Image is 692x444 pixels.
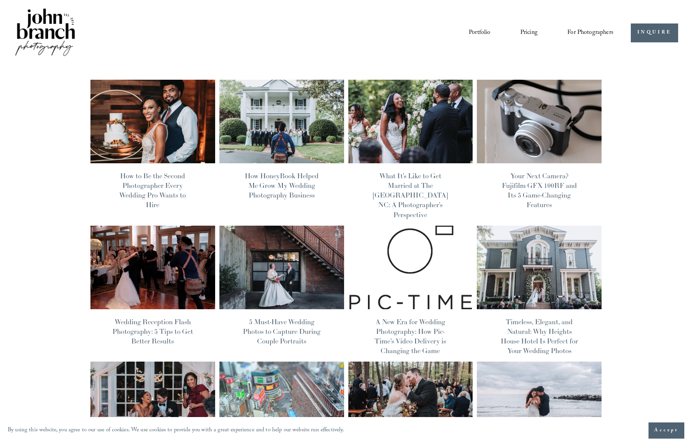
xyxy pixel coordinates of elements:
a: Wedding Reception Flash Photography: 5 Tips to Get Better Results [112,317,193,345]
a: 5 Must-Have Wedding Photos to Capture During Couple Portraits [243,317,321,345]
img: Wedding Reception Flash Photography: 5 Tips to Get Better Results [90,225,216,310]
a: A New Era for Wedding Photography: How Pic-Time's Video Delivery is Changing the Game [374,317,446,355]
button: Accept [649,422,684,439]
img: How HoneyBook Helped Me Grow My Wedding Photography Business [219,79,344,164]
img: How to Be the Second Photographer Every Wedding Pro Wants to Hire [90,79,216,164]
img: A New Era for Wedding Photography: How Pic-Time's Video Delivery is Changing the Game [348,225,473,310]
span: For Photographers [567,27,613,39]
a: Pricing [520,26,538,39]
img: Timeless, Elegant, and Natural: Why Heights House Hotel Is Perfect for Your Wedding Photos [476,225,602,310]
a: Portfolio [469,26,490,39]
img: Your Next Camera? Fujifilm GFX 100RF and Its 5 Game-Changing Features [476,79,602,164]
a: Your Next Camera? Fujifilm GFX 100RF and Its 5 Game-Changing Features [502,171,577,209]
span: Accept [654,427,679,434]
img: 5 Must-Have Wedding Photos to Capture During Couple Portraits [219,225,344,310]
img: John Branch IV Photography [14,7,76,59]
img: What It’s Like to Get Married at The Bradford NC: A Photographer’s Perspective [348,79,473,164]
a: INQUIRE [631,23,678,42]
a: What It’s Like to Get Married at The [GEOGRAPHIC_DATA] NC: A Photographer’s Perspective [373,171,448,219]
a: How HoneyBook Helped Me Grow My Wedding Photography Business [245,171,319,199]
a: Timeless, Elegant, and Natural: Why Heights House Hotel Is Perfect for Your Wedding Photos [501,317,578,355]
a: folder dropdown [567,26,613,39]
p: By using this website, you agree to our use of cookies. We use cookies to provide you with a grea... [8,425,344,436]
a: How to Be the Second Photographer Every Wedding Pro Wants to Hire [119,171,186,209]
